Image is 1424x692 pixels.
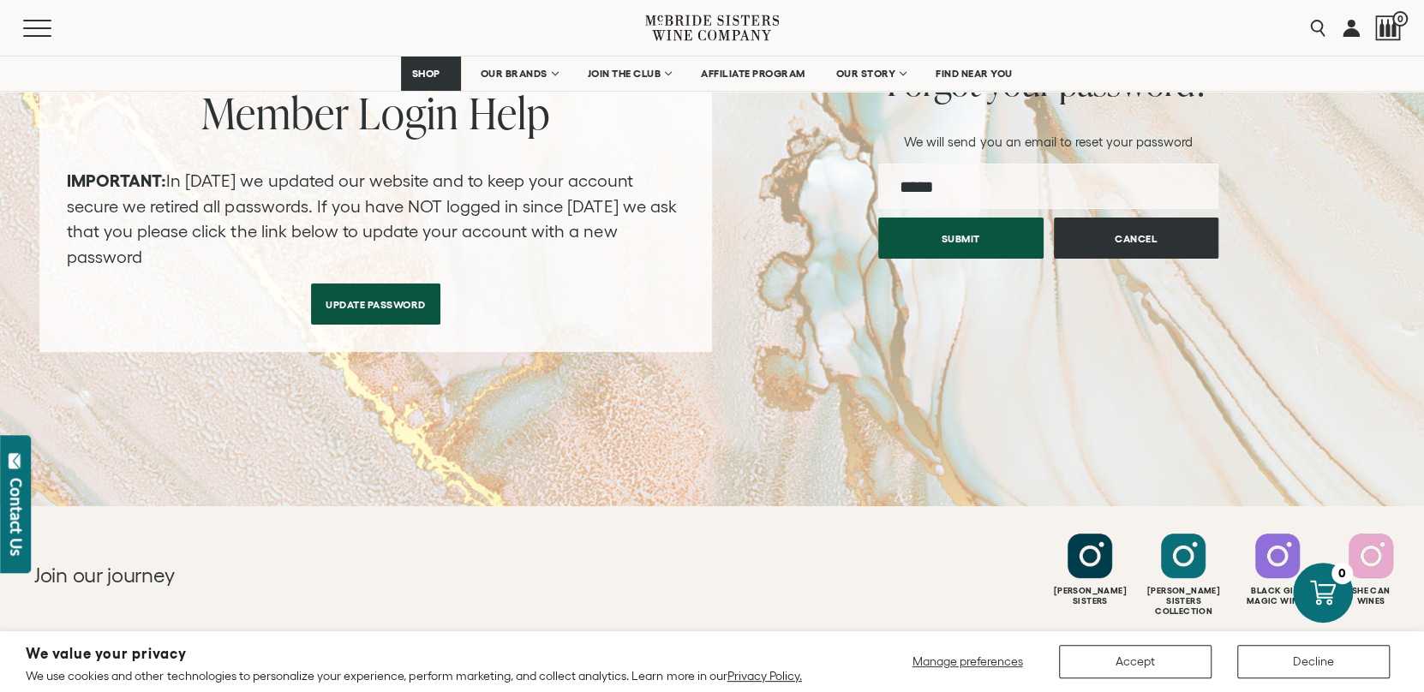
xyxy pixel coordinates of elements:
[481,68,547,80] span: OUR BRANDS
[8,478,25,556] div: Contact Us
[901,645,1033,678] button: Manage preferences
[470,57,568,91] a: OUR BRANDS
[701,68,805,80] span: AFFILIATE PROGRAM
[878,218,1044,259] button: Submit
[1139,586,1228,617] div: [PERSON_NAME] Sisters Collection
[1045,586,1134,606] div: [PERSON_NAME] Sisters
[1326,586,1415,606] div: She Can Wines
[1233,586,1322,606] div: Black Girl Magic Wines
[1331,563,1353,584] div: 0
[1059,645,1212,678] button: Accept
[924,57,1024,91] a: FIND NEAR YOU
[1233,534,1322,606] a: Follow Black Girl Magic Wines on Instagram Black GirlMagic Wines
[727,669,802,683] a: Privacy Policy.
[67,171,166,190] strong: IMPORTANT:
[912,654,1022,668] span: Manage preferences
[26,668,802,683] p: We use cookies and other technologies to personalize your experience, perform marketing, and coll...
[936,68,1013,80] span: FIND NEAR YOU
[401,57,461,91] a: SHOP
[412,68,441,80] span: SHOP
[1045,534,1134,606] a: Follow McBride Sisters on Instagram [PERSON_NAME]Sisters
[825,57,917,91] a: OUR STORY
[1392,11,1408,27] span: 0
[878,134,1218,150] p: We will send you an email to reset your password
[311,283,440,325] a: Update Password
[1139,534,1228,617] a: Follow McBride Sisters Collection on Instagram [PERSON_NAME] SistersCollection
[26,647,802,661] h2: We value your privacy
[1326,534,1415,606] a: Follow SHE CAN Wines on Instagram She CanWines
[23,20,85,37] button: Mobile Menu Trigger
[67,169,685,270] p: In [DATE] we updated our website and to keep your account secure we retired all passwords. If you...
[34,562,644,589] h2: Join our journey
[67,92,685,134] h2: Member Login Help
[577,57,682,91] a: JOIN THE CLUB
[1054,218,1219,259] button: Cancel
[690,57,817,91] a: AFFILIATE PROGRAM
[1237,645,1390,678] button: Decline
[588,68,661,80] span: JOIN THE CLUB
[836,68,896,80] span: OUR STORY
[878,64,1218,100] h2: Forgot your password?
